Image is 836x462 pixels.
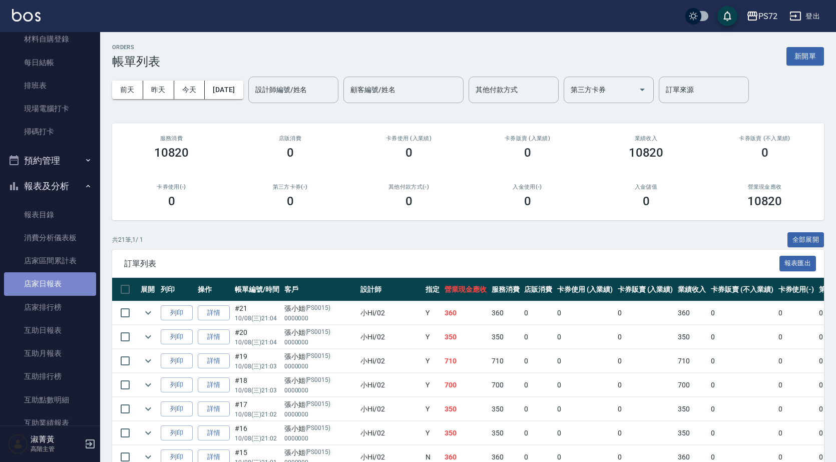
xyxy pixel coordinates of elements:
td: 0 [708,397,775,421]
td: Y [423,421,442,445]
p: (PS0015) [305,351,331,362]
td: Y [423,301,442,325]
th: 業績收入 [675,278,708,301]
button: 列印 [161,329,193,345]
h2: 卡券使用(-) [124,184,219,190]
td: 0 [776,373,817,397]
img: Logo [12,9,41,22]
div: 張小姐 [284,351,355,362]
button: expand row [141,377,156,392]
td: 0 [776,397,817,421]
td: 小Hi /02 [358,373,423,397]
td: 0 [522,397,555,421]
td: 350 [675,421,708,445]
h3: 0 [405,194,412,208]
a: 消費分析儀表板 [4,226,96,249]
td: 0 [615,301,676,325]
a: 店家日報表 [4,272,96,295]
td: Y [423,325,442,349]
a: 詳情 [198,353,230,369]
td: 710 [489,349,522,373]
h2: 卡券販賣 (不入業績) [717,135,812,142]
a: 詳情 [198,377,230,393]
h2: ORDERS [112,44,160,51]
p: 0000000 [284,338,355,347]
h3: 服務消費 [124,135,219,142]
th: 展開 [138,278,158,301]
th: 操作 [195,278,232,301]
td: 0 [776,325,817,349]
div: 張小姐 [284,447,355,458]
h2: 卡券販賣 (入業績) [480,135,575,142]
td: #17 [232,397,282,421]
button: 前天 [112,81,143,99]
h2: 第三方卡券(-) [243,184,337,190]
td: #16 [232,421,282,445]
td: 0 [708,349,775,373]
h3: 0 [524,194,531,208]
button: expand row [141,401,156,416]
div: 張小姐 [284,423,355,434]
a: 報表目錄 [4,203,96,226]
div: PS72 [758,10,777,23]
a: 互助點數明細 [4,388,96,411]
td: 350 [442,421,489,445]
button: 新開單 [786,47,824,66]
button: 報表及分析 [4,173,96,199]
button: 預約管理 [4,148,96,174]
td: 0 [522,421,555,445]
h3: 0 [168,194,175,208]
a: 詳情 [198,425,230,441]
th: 列印 [158,278,195,301]
td: 0 [776,301,817,325]
h3: 0 [524,146,531,160]
td: 0 [708,301,775,325]
th: 卡券販賣 (不入業績) [708,278,775,301]
a: 報表匯出 [779,258,816,268]
p: 10/08 (三) 21:02 [235,434,279,443]
button: 列印 [161,401,193,417]
td: 350 [675,325,708,349]
button: 列印 [161,353,193,369]
p: 10/08 (三) 21:03 [235,386,279,395]
a: 詳情 [198,305,230,321]
h3: 0 [287,194,294,208]
td: 360 [675,301,708,325]
p: (PS0015) [305,423,331,434]
td: #21 [232,301,282,325]
td: 710 [675,349,708,373]
p: 0000000 [284,434,355,443]
div: 張小姐 [284,303,355,314]
td: 0 [555,349,615,373]
td: 700 [442,373,489,397]
td: 小Hi /02 [358,325,423,349]
th: 營業現金應收 [442,278,489,301]
p: 0000000 [284,314,355,323]
h3: 0 [405,146,412,160]
td: 0 [522,349,555,373]
td: 0 [522,373,555,397]
h2: 入金儲值 [599,184,693,190]
td: 0 [615,349,676,373]
p: 10/08 (三) 21:02 [235,410,279,419]
p: 高階主管 [31,444,82,453]
td: 0 [615,397,676,421]
button: save [717,6,737,26]
p: (PS0015) [305,447,331,458]
a: 新開單 [786,51,824,61]
button: 報表匯出 [779,256,816,271]
a: 互助月報表 [4,342,96,365]
td: 360 [489,301,522,325]
h2: 卡券使用 (入業績) [361,135,456,142]
a: 互助日報表 [4,319,96,342]
p: (PS0015) [305,399,331,410]
img: Person [8,434,28,454]
h3: 0 [643,194,650,208]
button: expand row [141,329,156,344]
button: 登出 [785,7,824,26]
p: (PS0015) [305,375,331,386]
h5: 淑菁黃 [31,434,82,444]
h3: 10820 [154,146,189,160]
td: 0 [555,325,615,349]
td: 0 [555,397,615,421]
